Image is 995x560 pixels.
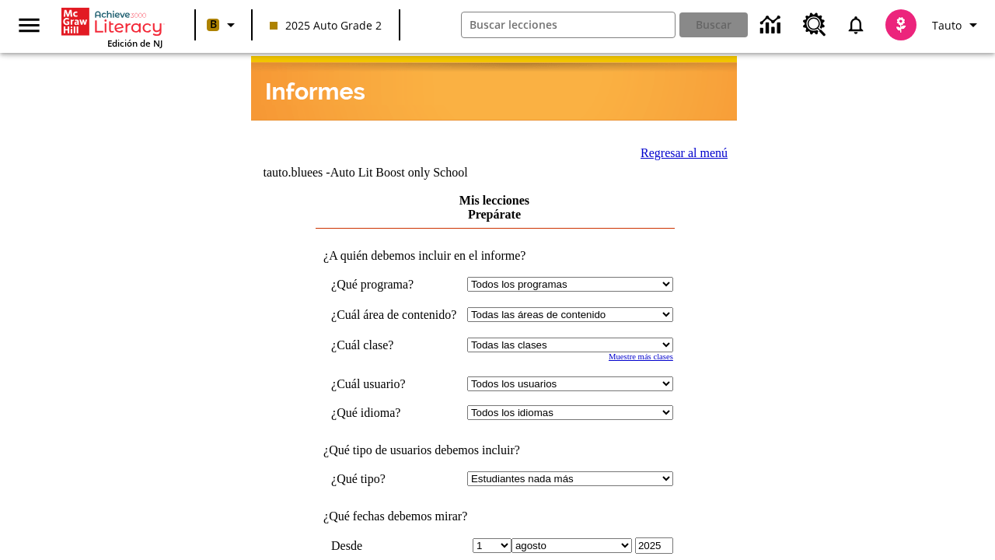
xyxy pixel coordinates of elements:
a: Muestre más clases [609,352,673,361]
td: ¿Qué idioma? [331,405,459,420]
td: ¿Qué tipo de usuarios debemos incluir? [316,443,673,457]
span: 2025 Auto Grade 2 [270,17,382,33]
input: Buscar campo [462,12,676,37]
td: ¿Cuál clase? [331,338,459,352]
td: ¿Qué programa? [331,277,459,292]
nobr: ¿Cuál área de contenido? [331,308,456,321]
a: Centro de recursos, Se abrirá en una pestaña nueva. [794,4,836,46]
a: Centro de información [751,4,794,47]
img: header [251,56,737,121]
span: Tauto [932,17,962,33]
td: ¿Qué fechas debemos mirar? [316,509,673,523]
td: ¿Cuál usuario? [331,376,459,391]
td: ¿A quién debemos incluir en el informe? [316,249,673,263]
td: Desde [331,537,459,554]
td: tauto.bluees - [263,166,548,180]
nobr: Auto Lit Boost only School [330,166,468,179]
a: Notificaciones [836,5,876,45]
button: Boost El color de la clase es anaranjado claro. Cambiar el color de la clase. [201,11,246,39]
span: B [210,15,217,34]
span: Edición de NJ [107,37,162,49]
button: Perfil/Configuración [926,11,989,39]
img: avatar image [885,9,916,40]
a: Regresar al menú [641,146,728,159]
td: ¿Qué tipo? [331,471,459,486]
button: Escoja un nuevo avatar [876,5,926,45]
a: Mis lecciones Prepárate [459,194,529,221]
div: Portada [61,5,162,49]
button: Abrir el menú lateral [6,2,52,48]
